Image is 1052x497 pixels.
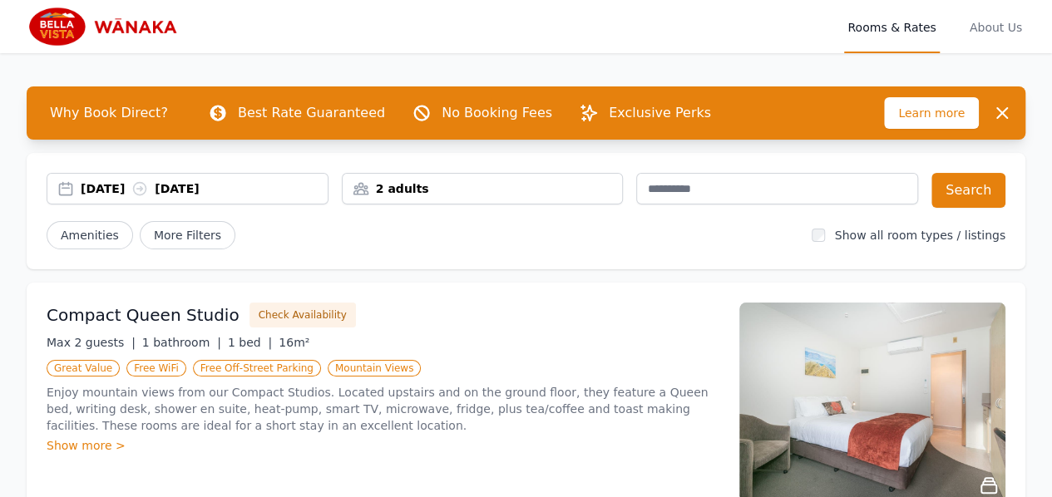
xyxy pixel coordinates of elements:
[47,221,133,249] button: Amenities
[37,96,181,130] span: Why Book Direct?
[140,221,235,249] span: More Filters
[228,336,272,349] span: 1 bed |
[249,303,356,327] button: Check Availability
[238,103,385,123] p: Best Rate Guaranteed
[47,360,120,376] span: Great Value
[126,360,186,376] span: Free WiFi
[884,97,979,129] span: Learn more
[193,360,321,376] span: Free Off-Street Parking
[47,437,719,454] div: Show more >
[931,173,1005,208] button: Search
[47,336,136,349] span: Max 2 guests |
[279,336,309,349] span: 16m²
[609,103,711,123] p: Exclusive Perks
[835,229,1005,242] label: Show all room types / listings
[142,336,221,349] span: 1 bathroom |
[27,7,186,47] img: Bella Vista Wanaka
[343,180,623,197] div: 2 adults
[328,360,421,376] span: Mountain Views
[47,384,719,434] p: Enjoy mountain views from our Compact Studios. Located upstairs and on the ground floor, they fea...
[47,303,240,327] h3: Compact Queen Studio
[442,103,552,123] p: No Booking Fees
[81,180,328,197] div: [DATE] [DATE]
